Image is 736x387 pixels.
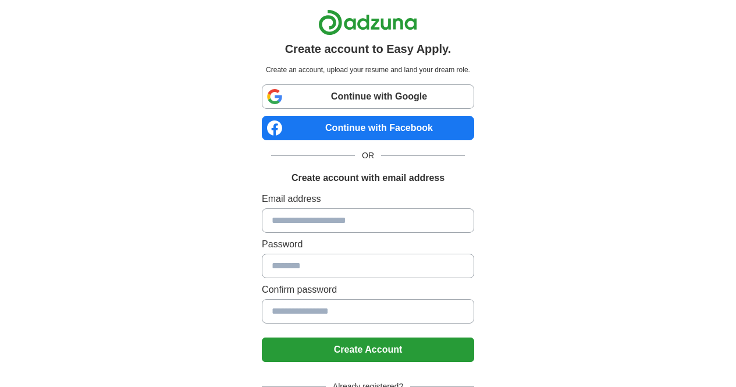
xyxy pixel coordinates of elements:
[291,171,445,185] h1: Create account with email address
[318,9,417,35] img: Adzuna logo
[262,116,474,140] a: Continue with Facebook
[262,237,474,251] label: Password
[262,84,474,109] a: Continue with Google
[262,283,474,297] label: Confirm password
[262,338,474,362] button: Create Account
[262,192,474,206] label: Email address
[264,65,472,75] p: Create an account, upload your resume and land your dream role.
[355,150,381,162] span: OR
[285,40,451,58] h1: Create account to Easy Apply.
